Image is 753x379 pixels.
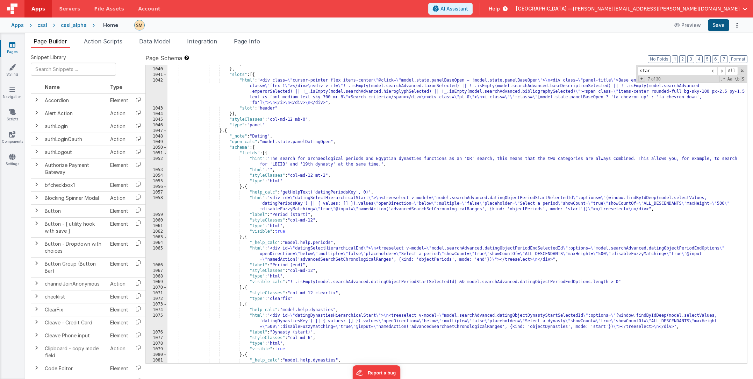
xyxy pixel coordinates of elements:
td: authLoginOauth [42,133,107,146]
span: Name [45,84,60,90]
button: 7 [720,55,727,63]
div: 1067 [146,268,167,274]
div: 1046 [146,122,167,128]
span: CaseSensitive Search [727,76,733,82]
input: Search for [638,66,709,75]
td: authLogout [42,146,107,159]
div: 1081 [146,358,167,363]
span: AI Assistant [440,5,468,12]
td: Button Group (Button Bar) [42,257,107,277]
td: authLogin [42,120,107,133]
div: 1072 [146,296,167,302]
div: 1076 [146,330,167,335]
td: Button [42,204,107,217]
td: Cleave - Credit Card [42,316,107,329]
h4: Home [103,22,118,28]
td: Button - [ utility hook with save ] [42,217,107,237]
button: No Folds [648,55,670,63]
td: Action [107,107,131,120]
td: checklist [42,290,107,303]
td: Action [107,191,131,204]
div: 1047 [146,128,167,134]
div: Apps [11,22,24,29]
span: Data Model [139,38,170,45]
td: Element [107,329,131,342]
div: 1052 [146,156,167,167]
button: 3 [687,55,694,63]
div: 1077 [146,335,167,341]
span: 7 of 30 [645,77,664,82]
div: 1066 [146,262,167,268]
span: Integration [187,38,217,45]
div: 1080 [146,352,167,358]
div: 1070 [146,285,167,290]
button: 5 [704,55,711,63]
span: Page Builder [34,38,67,45]
td: Code Editor [42,362,107,375]
span: [GEOGRAPHIC_DATA] — [516,5,573,12]
div: 1078 [146,341,167,346]
td: Element [107,159,131,178]
td: Element [107,257,131,277]
div: 1068 [146,274,167,279]
div: 1055 [146,178,167,184]
div: 1059 [146,212,167,218]
div: 1045 [146,117,167,122]
input: Search Snippets ... [31,63,116,76]
span: Page Schema [145,54,182,62]
div: 1057 [146,190,167,195]
div: 1073 [146,302,167,307]
td: Button - Dropdown with choices [42,237,107,257]
div: 1060 [146,218,167,223]
span: Toggel Replace mode [638,76,645,82]
div: 1061 [146,223,167,229]
div: 1049 [146,139,167,145]
span: RegExp Search [719,76,726,82]
button: Options [732,20,742,30]
div: 1074 [146,307,167,313]
div: 1053 [146,167,167,173]
td: Alert Action [42,107,107,120]
button: Preview [670,20,705,31]
span: Page Info [234,38,260,45]
div: 1048 [146,134,167,139]
span: Action Scripts [84,38,122,45]
span: Help [489,5,500,12]
td: Clipboard - copy model field [42,342,107,362]
button: 4 [696,55,703,63]
td: bfcheckbox1 [42,178,107,191]
button: [GEOGRAPHIC_DATA] — [PERSON_NAME][EMAIL_ADDRESS][PERSON_NAME][DOMAIN_NAME] [516,5,747,12]
div: 1042 [146,78,167,106]
span: Type [110,84,122,90]
td: Blocking Spinner Modal [42,191,107,204]
div: 1079 [146,346,167,352]
span: Search In Selection [741,76,745,82]
div: 1069 [146,279,167,285]
span: Whole Word Search [734,76,740,82]
td: channelJoinAnonymous [42,277,107,290]
div: 1041 [146,72,167,78]
div: 1043 [146,106,167,111]
div: 1058 [146,195,167,212]
td: Action [107,133,131,146]
img: e9616e60dfe10b317d64a5e98ec8e357 [135,20,144,30]
td: Action [107,120,131,133]
td: Element [107,94,131,107]
span: [PERSON_NAME][EMAIL_ADDRESS][PERSON_NAME][DOMAIN_NAME] [573,5,740,12]
span: Alt-Enter [725,66,738,75]
td: Element [107,237,131,257]
div: 1040 [146,66,167,72]
div: 1064 [146,240,167,246]
span: Servers [59,5,80,12]
span: Snippet Library [31,54,66,61]
td: Cleave Phone input [42,329,107,342]
td: Action [107,277,131,290]
div: 1044 [146,111,167,117]
td: Element [107,316,131,329]
td: Action [107,146,131,159]
div: 1063 [146,234,167,240]
td: Accordion [42,94,107,107]
td: Action [107,342,131,362]
span: Apps [31,5,45,12]
div: 1050 [146,145,167,150]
